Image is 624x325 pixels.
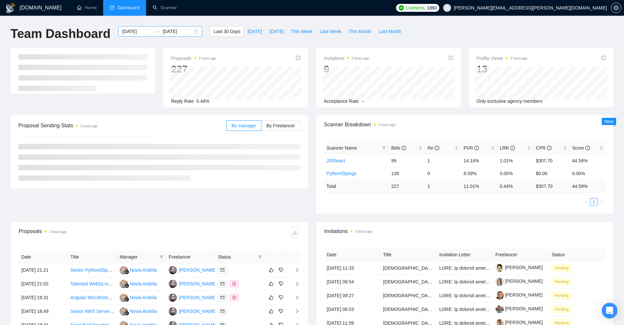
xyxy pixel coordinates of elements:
a: NANovia Andrila [120,308,157,314]
a: [PERSON_NAME] [496,279,543,284]
input: Start date [122,28,152,35]
span: right [290,309,299,314]
th: Title [68,251,117,263]
img: gigradar-bm.png [124,270,129,274]
th: Invitation Letter [437,248,493,261]
button: dislike [277,266,285,274]
div: [PERSON_NAME] [179,294,217,301]
span: Manager [120,253,157,261]
span: mail [220,296,224,299]
span: 0.44% [197,99,210,104]
td: 0.00% [497,167,533,180]
button: Last Week [316,26,345,37]
td: 1 [425,180,461,192]
a: [PERSON_NAME] [496,292,543,298]
td: 14.14% [461,154,497,167]
a: setting [611,5,621,10]
div: Novia Andrila [130,294,157,301]
div: 13 [477,63,528,75]
a: Pending [552,306,574,312]
td: [DATE] 21:02 [19,277,68,291]
span: setting [611,5,621,10]
a: [PERSON_NAME] [496,265,543,270]
td: [DATE] 21:21 [19,263,68,277]
img: c10JnlUV2Eg53OaczSSPdjAAt0MUIYUN0NEAwehYyhULa27lF5z48HOhSzMb0jVFty [496,278,504,286]
img: MP [169,307,177,316]
td: 11.01 % [461,180,497,192]
span: Profile Views [477,54,528,62]
td: 44.59% [570,154,606,167]
span: dislike [279,295,283,300]
div: 227 [171,63,216,75]
span: like [269,281,274,286]
img: NA [120,294,128,302]
span: mail [220,268,224,272]
button: Last 30 Days [210,26,244,37]
a: MP[PERSON_NAME] [169,281,217,286]
a: MP[PERSON_NAME] [169,295,217,300]
span: Invitations [324,54,369,62]
span: Acceptance Rate [324,99,359,104]
div: [PERSON_NAME] [179,266,217,274]
span: This Week [291,28,312,35]
span: By manager [232,123,256,128]
span: Proposals [171,54,216,62]
th: Manager [117,251,166,263]
span: info-circle [296,56,300,60]
a: NANovia Andrila [120,267,157,272]
div: [PERSON_NAME] [179,308,217,315]
a: Pending [552,279,574,284]
span: right [290,295,299,300]
img: MP [169,266,177,274]
span: [DATE] [269,28,284,35]
span: right [600,200,604,204]
a: NANovia Andrila [120,295,157,300]
span: PVR [463,145,479,151]
img: NA [120,307,128,316]
a: Pending [552,293,574,298]
a: JS/React [327,158,345,163]
img: NA [120,266,128,274]
a: homeHome [77,5,97,10]
span: dollar [232,282,236,286]
span: dislike [279,309,283,314]
span: By Freelancer [266,123,295,128]
td: [DATE] 19:31 [19,291,68,305]
span: Pending [552,292,571,299]
img: gigradar-bm.png [124,297,129,302]
div: [PERSON_NAME] [179,280,217,287]
span: Only exclusive agency members [477,99,543,104]
td: Native Speakers of Polish – Talent Bench for Future Managed Services Recording Projects [380,289,437,302]
span: Last Week [320,28,341,35]
span: info-circle [510,146,515,150]
time: 3 hours ago [355,230,372,233]
span: info-circle [474,146,479,150]
span: Pending [552,306,571,313]
span: Last Month [378,28,401,35]
span: download [290,230,300,235]
img: c17HANYIp-GK3DEBSYiUou6I9seQhw3AJsI-neDMLLvMbshCxtfdJ-eGzcQ-ULTkUz [496,305,504,313]
div: Proposals [19,227,159,238]
span: Status [218,253,255,261]
td: [DATE] 11:33 [324,261,381,275]
span: Proposal Sending Stats [18,121,226,130]
div: 9 [324,63,369,75]
time: 2 hours ago [378,123,396,127]
span: filter [381,143,387,153]
img: c1-G_hOoXDxxNpBq7N4Bs8HmtFwYz_qDmWwaayfHOjP4RatZfqwZpxWglQ3-ofkfVi [496,264,504,272]
img: logo [5,3,16,13]
td: Native Speakers of Polish – Talent Bench for Future Managed Services Recording Projects [380,261,437,275]
span: info-circle [402,146,406,150]
a: 1 [590,198,597,206]
li: 1 [590,198,598,206]
span: filter [382,146,386,150]
th: Freelancer [493,248,549,261]
span: info-circle [585,146,590,150]
time: 2 hours ago [199,57,216,60]
div: Novia Andrila [130,280,157,287]
h1: Team Dashboard [10,26,110,42]
span: filter [258,255,262,259]
td: 1 [425,154,461,167]
a: [DEMOGRAPHIC_DATA] Speakers of Polish – Talent Bench for Future Managed Services Recording Projects [383,279,606,284]
a: MP[PERSON_NAME] [169,267,217,272]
